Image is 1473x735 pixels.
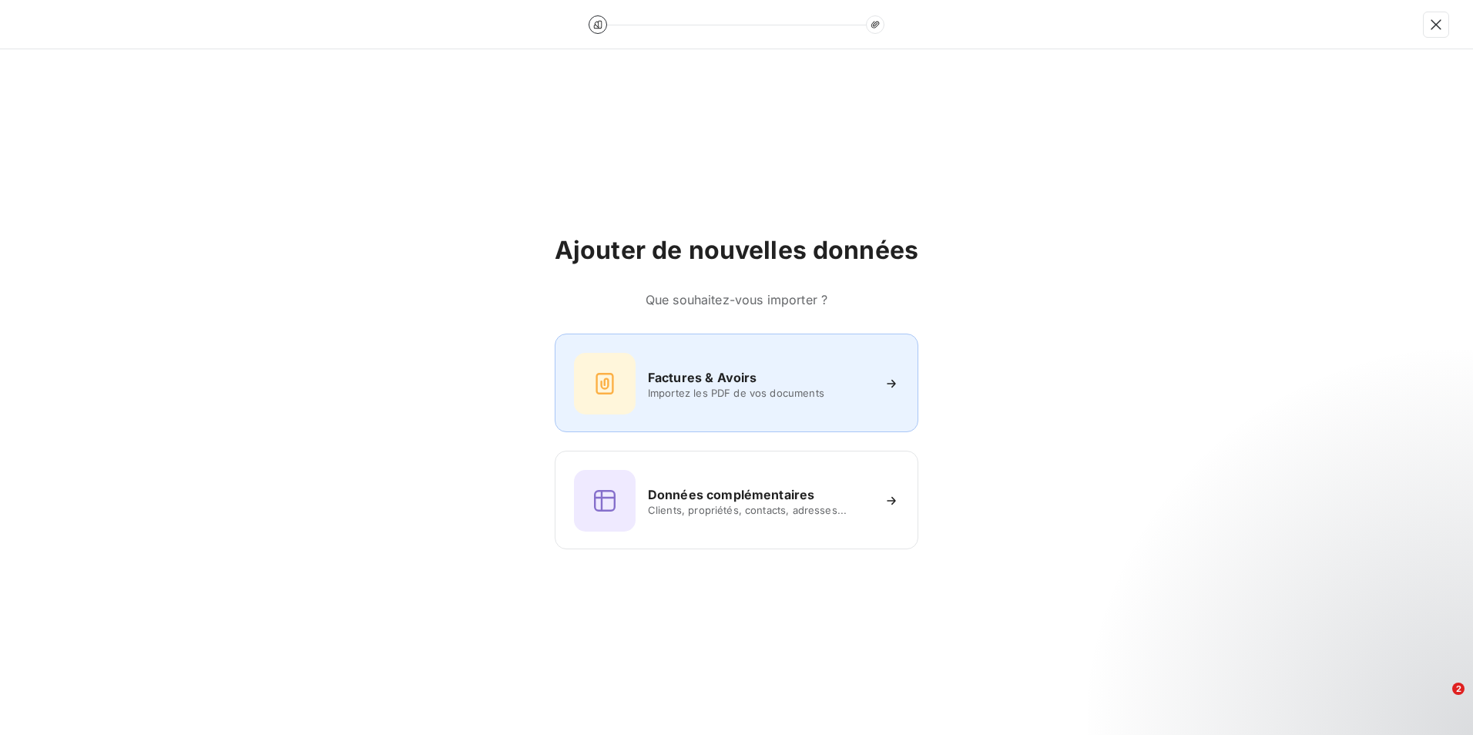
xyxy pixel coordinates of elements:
[648,387,871,399] span: Importez les PDF de vos documents
[648,368,757,387] h6: Factures & Avoirs
[555,290,918,309] h6: Que souhaitez-vous importer ?
[1165,586,1473,693] iframe: Intercom notifications message
[648,504,871,516] span: Clients, propriétés, contacts, adresses...
[648,485,814,504] h6: Données complémentaires
[1452,683,1465,695] span: 2
[1421,683,1458,720] iframe: Intercom live chat
[555,235,918,266] h2: Ajouter de nouvelles données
